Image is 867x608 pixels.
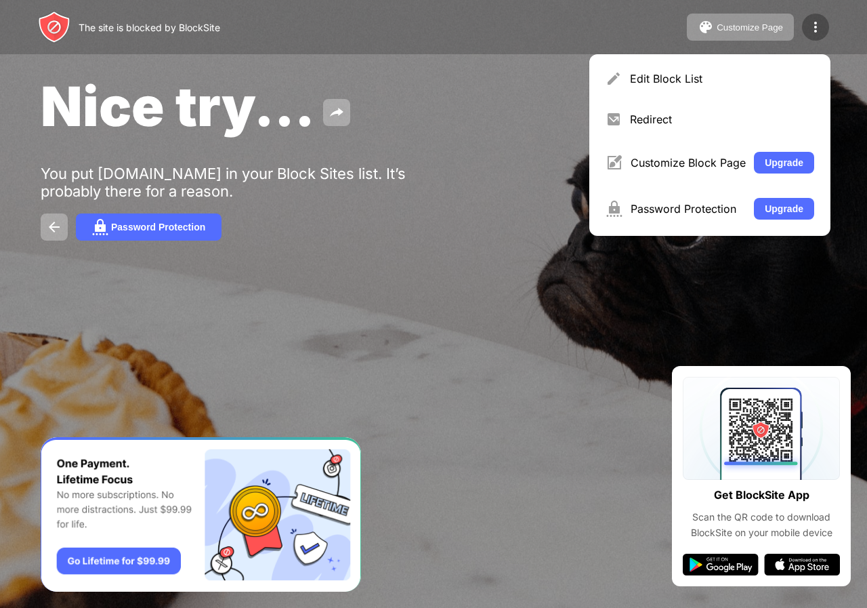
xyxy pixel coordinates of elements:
[606,201,622,217] img: menu-password.svg
[754,198,814,220] button: Upgrade
[38,11,70,43] img: header-logo.svg
[631,202,746,216] div: Password Protection
[606,111,622,127] img: menu-redirect.svg
[754,152,814,174] button: Upgrade
[687,14,794,41] button: Customize Page
[46,219,62,235] img: back.svg
[764,554,840,575] img: app-store.svg
[683,510,840,540] div: Scan the QR code to download BlockSite on your mobile device
[714,485,809,505] div: Get BlockSite App
[41,165,459,200] div: You put [DOMAIN_NAME] in your Block Sites list. It’s probably there for a reason.
[111,222,205,232] div: Password Protection
[41,437,361,592] iframe: Banner
[606,70,622,87] img: menu-pencil.svg
[41,73,315,139] span: Nice try...
[76,214,221,241] button: Password Protection
[683,377,840,480] img: qrcode.svg
[630,72,814,85] div: Edit Block List
[631,156,746,169] div: Customize Block Page
[807,19,824,35] img: menu-icon.svg
[717,22,783,33] div: Customize Page
[630,113,814,126] div: Redirect
[606,155,622,171] img: menu-customize.svg
[79,22,220,33] div: The site is blocked by BlockSite
[329,104,345,121] img: share.svg
[698,19,714,35] img: pallet.svg
[92,219,108,235] img: password.svg
[683,554,759,575] img: google-play.svg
